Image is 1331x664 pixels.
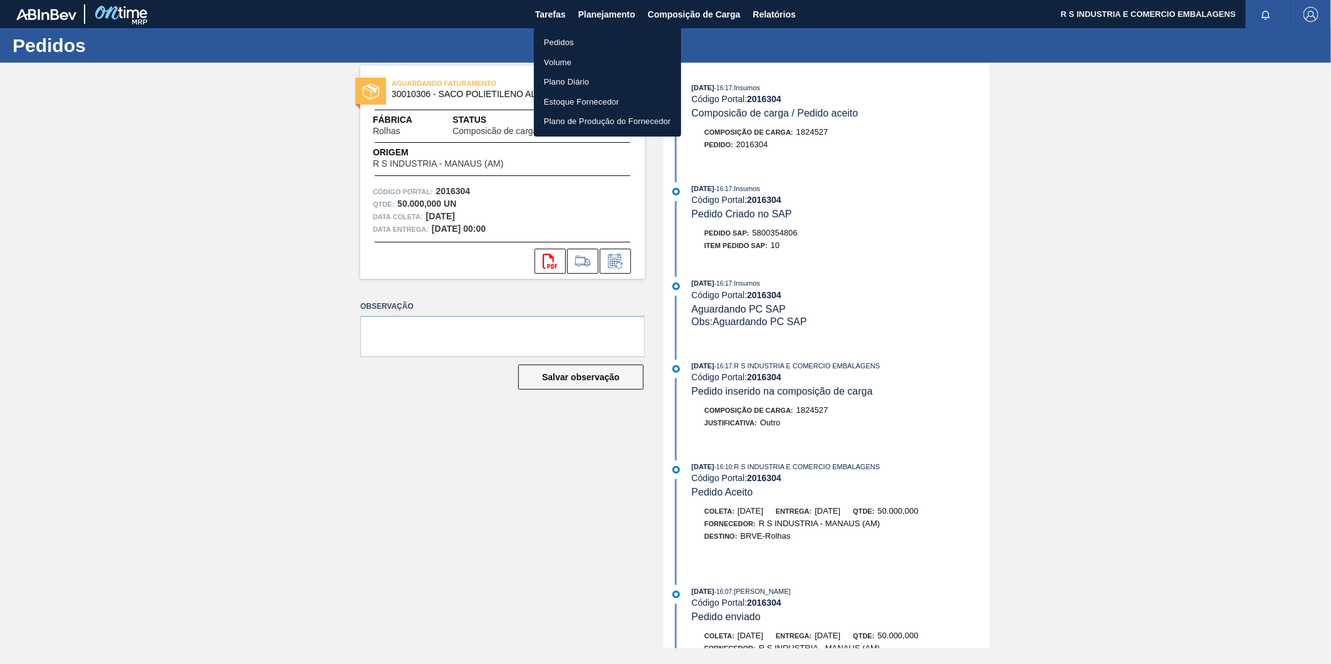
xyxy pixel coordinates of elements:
a: Plano de Produção do Fornecedor [534,112,681,132]
a: Pedidos [534,33,681,53]
a: Volume [534,53,681,73]
a: Estoque Fornecedor [534,92,681,112]
a: Plano Diário [534,72,681,92]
